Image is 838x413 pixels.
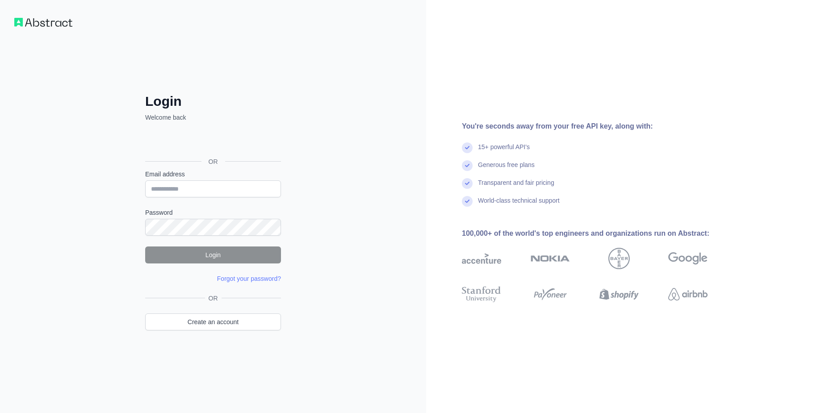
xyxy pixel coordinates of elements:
[145,113,281,122] p: Welcome back
[217,275,281,282] a: Forgot your password?
[478,178,554,196] div: Transparent and fair pricing
[531,248,570,269] img: nokia
[201,157,225,166] span: OR
[145,313,281,330] a: Create an account
[462,160,473,171] img: check mark
[145,246,281,263] button: Login
[14,18,72,27] img: Workflow
[608,248,630,269] img: bayer
[478,160,535,178] div: Generous free plans
[478,196,560,214] div: World-class technical support
[462,142,473,153] img: check mark
[478,142,530,160] div: 15+ powerful API's
[668,284,708,304] img: airbnb
[205,294,222,303] span: OR
[145,170,281,179] label: Email address
[531,284,570,304] img: payoneer
[462,284,501,304] img: stanford university
[462,228,736,239] div: 100,000+ of the world's top engineers and organizations run on Abstract:
[145,93,281,109] h2: Login
[599,284,639,304] img: shopify
[462,248,501,269] img: accenture
[145,208,281,217] label: Password
[462,121,736,132] div: You're seconds away from your free API key, along with:
[668,248,708,269] img: google
[462,178,473,189] img: check mark
[462,196,473,207] img: check mark
[141,132,284,151] iframe: Pulsante Accedi con Google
